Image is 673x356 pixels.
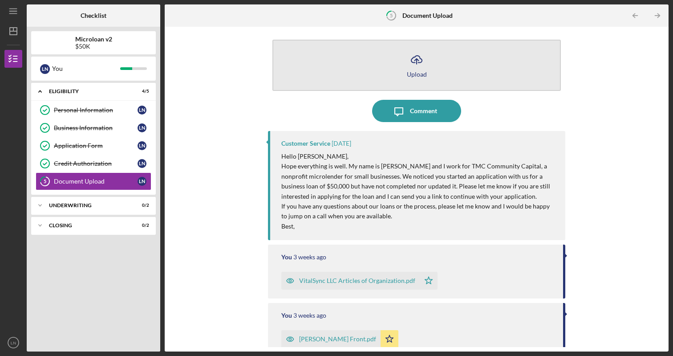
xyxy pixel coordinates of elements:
div: You [281,254,292,261]
div: Application Form [54,142,138,149]
p: Hello [PERSON_NAME], [281,151,556,161]
time: 2025-08-05 00:09 [293,254,326,261]
div: Upload [407,71,427,78]
div: Credit Authorization [54,160,138,167]
tspan: 5 [390,12,393,18]
div: 4 / 5 [133,89,149,94]
a: Business InformationLN [36,119,151,137]
button: LN [4,334,22,352]
button: Comment [372,100,461,122]
div: Personal Information [54,106,138,114]
div: L N [138,159,146,168]
a: 5Document UploadLN [36,172,151,190]
p: Best, [281,221,556,231]
div: Eligibility [49,89,127,94]
div: Underwriting [49,203,127,208]
div: You [281,312,292,319]
div: L N [40,64,50,74]
button: Upload [272,40,560,91]
time: 2025-08-05 00:08 [293,312,326,319]
div: $50K [75,43,112,50]
a: Credit AuthorizationLN [36,155,151,172]
p: Hope everything is well. My name is [PERSON_NAME] and I work for TMC Community Capital, a nonprof... [281,161,556,201]
p: If you have any questions about our loans or the process, please let me know and I would be happy... [281,201,556,221]
div: You [52,61,120,76]
div: Business Information [54,124,138,131]
a: Personal InformationLN [36,101,151,119]
a: Application FormLN [36,137,151,155]
div: 0 / 2 [133,203,149,208]
button: VitalSync LLC Articles of Organization.pdf [281,272,438,290]
div: L N [138,141,146,150]
b: Microloan v2 [75,36,112,43]
div: L N [138,106,146,115]
div: Comment [410,100,437,122]
text: LN [11,340,16,345]
time: 2025-08-13 23:33 [332,140,351,147]
div: Customer Service [281,140,330,147]
div: 0 / 2 [133,223,149,228]
b: Document Upload [402,12,453,19]
div: Closing [49,223,127,228]
b: Checklist [81,12,106,19]
div: L N [138,123,146,132]
div: L N [138,177,146,186]
div: VitalSync LLC Articles of Organization.pdf [299,277,415,284]
tspan: 5 [44,179,46,184]
div: [PERSON_NAME] Front.pdf [299,336,376,343]
div: Document Upload [54,178,138,185]
button: [PERSON_NAME] Front.pdf [281,330,398,348]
